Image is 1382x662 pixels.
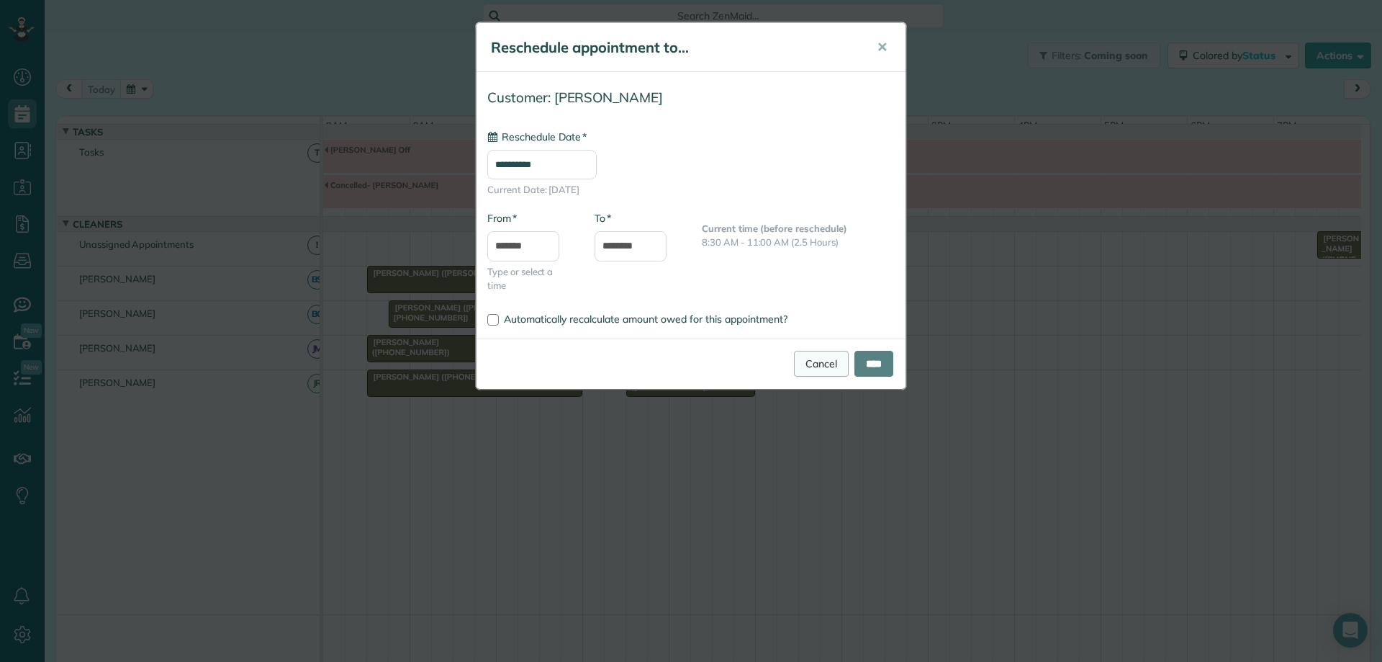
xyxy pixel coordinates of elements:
[702,236,895,249] p: 8:30 AM - 11:00 AM (2.5 Hours)
[487,183,895,197] span: Current Date: [DATE]
[487,265,573,292] span: Type or select a time
[877,39,888,55] span: ✕
[702,223,847,234] b: Current time (before reschedule)
[487,211,517,225] label: From
[504,313,787,326] span: Automatically recalculate amount owed for this appointment?
[794,351,849,377] a: Cancel
[487,90,895,105] h4: Customer: [PERSON_NAME]
[487,130,587,144] label: Reschedule Date
[491,37,857,58] h5: Reschedule appointment to...
[595,211,611,225] label: To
